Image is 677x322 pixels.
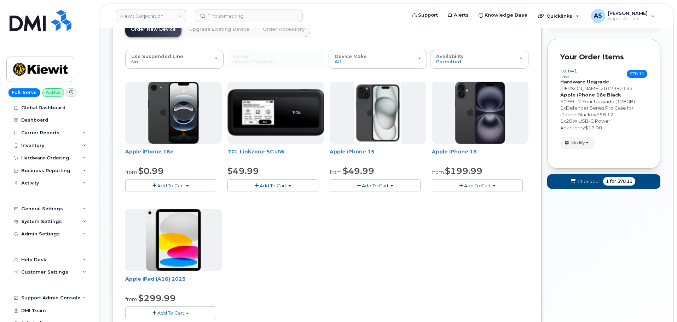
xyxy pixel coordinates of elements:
[196,10,303,22] input: Find something...
[607,92,621,98] strong: Black
[464,183,491,188] span: Add To Cart
[335,53,367,59] span: Device Make
[227,179,318,192] button: Add To Cart
[646,291,672,317] iframe: Messenger Launcher
[138,166,164,176] span: $0.99
[432,148,528,162] div: Apple iPhone 16
[330,148,426,162] div: Apple iPhone 15
[329,50,427,68] button: Device Make All
[608,16,648,22] span: Super Admin
[335,59,341,64] span: All
[125,276,186,282] a: Apple iPad (A16) 2025
[560,74,569,79] small: new
[184,22,255,37] a: Upgrade Existing Device
[454,12,469,19] span: Alerts
[157,183,184,188] span: Add To Cart
[608,10,648,16] span: [PERSON_NAME]
[560,92,606,98] strong: Apple iPhone 16e
[131,53,183,59] span: Use Suspended Line
[571,68,577,74] span: #1
[560,137,595,149] button: Modify
[157,310,184,316] span: Add To Cart
[436,53,464,59] span: Availability
[227,166,259,176] span: $49.99
[330,148,375,155] a: Apple iPhone 15
[560,52,647,62] p: Your Order Items
[560,79,609,84] strong: Hardware Upgrade
[343,166,374,176] span: $49.99
[609,178,618,185] span: for
[131,59,138,64] span: No
[485,12,527,19] span: Knowledge Base
[432,148,477,155] a: Apple iPhone 16
[627,70,647,78] span: $78.11
[257,22,310,37] a: Order Accessory
[227,89,324,136] img: linkzone5g.png
[116,10,186,22] a: Kiewit Corporation
[560,118,610,130] span: 20W USB-C Power Adapter
[601,86,632,91] span: 2017392134
[455,82,505,144] img: iphone_16_plus.png
[227,148,324,162] div: TCL Linkzone 5G UW
[546,13,572,19] span: Quicklinks
[407,8,443,22] a: Support
[585,125,602,130] span: $19.00
[547,174,660,189] button: Checkout 1 for $78.11
[560,118,563,124] span: 1
[445,166,482,176] span: $199.99
[560,86,600,91] span: [PERSON_NAME]
[125,148,222,162] div: Apple iPhone 16e
[577,178,600,185] span: Checkout
[330,179,421,192] button: Add To Cart
[125,179,216,192] button: Add To Cart
[560,105,647,118] div: x by
[125,306,216,319] button: Add To Cart
[125,296,137,303] small: from
[560,105,563,111] span: 1
[586,9,660,23] div: Alexander Strull
[474,8,532,22] a: Knowledge Base
[227,148,285,155] a: TCL Linkzone 5G UW
[148,82,199,144] img: iphone16e.png
[571,140,585,146] span: Modify
[125,275,222,289] div: Apple iPad (A16) 2025
[125,169,137,175] small: from
[430,50,528,68] button: Availability Permitted
[418,12,438,19] span: Support
[443,8,474,22] a: Alerts
[125,50,224,68] button: Use Suspended Line No
[432,179,523,192] button: Add To Cart
[354,82,401,144] img: iphone15.jpg
[146,209,201,271] img: ipad_11.png
[560,98,647,105] div: $0.99 - 2 Year Upgrade (128GB)
[138,293,176,303] span: $299.99
[432,169,444,175] small: from
[125,148,174,155] a: Apple iPhone 16e
[596,112,613,117] span: $58.12
[330,169,342,175] small: from
[125,22,181,37] a: Order New Device
[533,9,585,23] div: Quicklinks
[606,178,609,185] span: 1
[560,118,647,131] div: x by
[260,183,287,188] span: Add To Cart
[618,178,632,185] span: $78.11
[436,59,461,64] span: Permitted
[560,105,633,117] span: Defender Series Pro Case for iPhone Black
[560,68,577,78] h3: Item
[362,183,389,188] span: Add To Cart
[594,12,602,20] span: AS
